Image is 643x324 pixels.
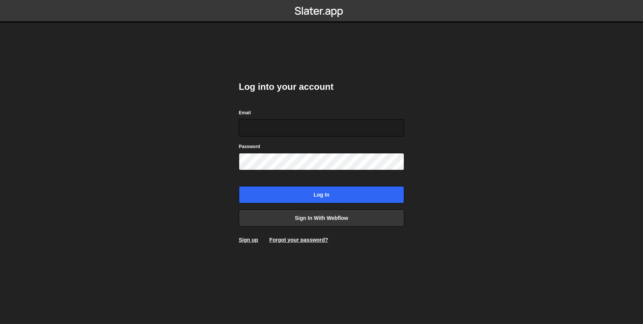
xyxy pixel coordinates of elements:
h2: Log into your account [239,81,404,93]
a: Forgot your password? [269,237,328,243]
a: Sign up [239,237,258,243]
label: Email [239,109,251,117]
input: Log in [239,186,404,203]
a: Sign in with Webflow [239,209,404,227]
label: Password [239,143,260,150]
